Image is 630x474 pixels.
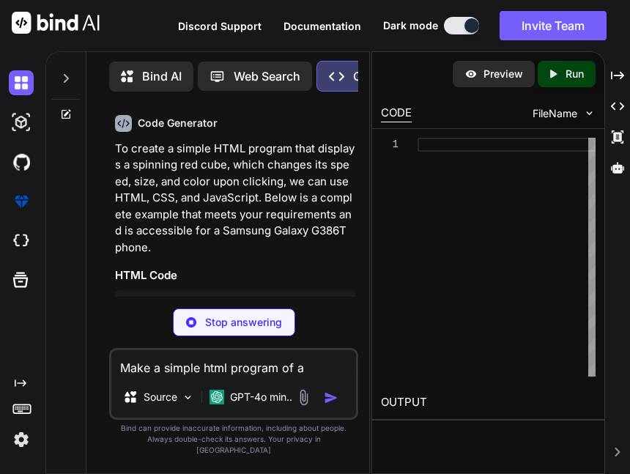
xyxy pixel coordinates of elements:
div: CODE [381,105,412,122]
img: Open in Browser [330,296,344,309]
span: Dark mode [383,18,438,33]
img: copy [313,297,325,308]
p: Code Generator [353,67,442,85]
img: Pick Models [182,391,194,404]
p: Web Search [234,67,300,85]
span: FileName [533,106,577,121]
h3: HTML Code [115,267,355,284]
p: Stop answering [205,315,282,330]
img: settings [9,427,34,452]
img: chevron down [583,107,596,119]
p: GPT-4o min.. [230,390,292,404]
p: Bind AI [142,67,182,85]
img: premium [9,189,34,214]
img: attachment [295,389,312,406]
p: Run [566,67,584,81]
button: Discord Support [178,18,262,34]
img: Bind AI [12,12,100,34]
button: Invite Team [500,11,607,40]
div: 1 [381,138,399,152]
button: Documentation [283,18,361,34]
img: icon [324,390,338,405]
img: darkAi-studio [9,110,34,135]
span: Html [127,297,147,308]
img: preview [464,67,478,81]
span: Documentation [283,20,361,32]
p: Preview [483,67,523,81]
p: Bind can provide inaccurate information, including about people. Always double-check its answers.... [109,423,357,456]
span: Discord Support [178,20,262,32]
img: cloudideIcon [9,229,34,253]
h6: Code Generator [138,116,218,130]
img: darkChat [9,70,34,95]
img: GPT-4o mini [210,390,224,404]
p: To create a simple HTML program that displays a spinning red cube, which changes its speed, size,... [115,141,355,256]
img: githubDark [9,149,34,174]
p: Source [144,390,177,404]
h2: OUTPUT [372,385,604,420]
